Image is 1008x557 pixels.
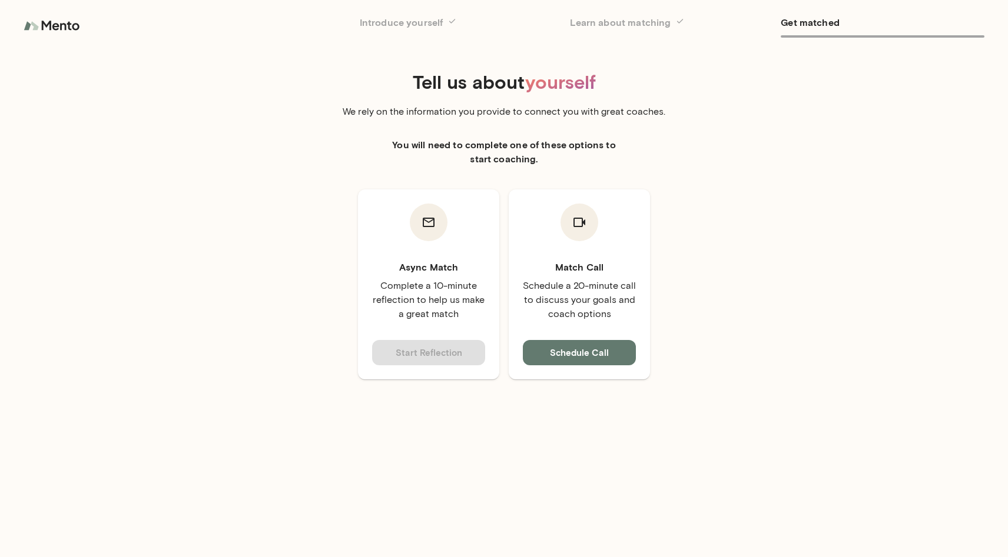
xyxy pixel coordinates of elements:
h6: Get matched [781,14,984,31]
h4: Tell us about [61,71,947,93]
h6: Async Match [372,260,485,274]
h6: Learn about matching [570,14,774,31]
h6: You will need to complete one of these options to start coaching. [386,138,622,166]
p: Schedule a 20-minute call to discuss your goals and coach options [523,279,636,321]
span: yourself [525,70,596,93]
h6: Match Call [523,260,636,274]
button: Schedule Call [523,340,636,365]
p: Complete a 10-minute reflection to help us make a great match [372,279,485,321]
img: logo [24,14,82,38]
h6: Introduce yourself [360,14,563,31]
p: We rely on the information you provide to connect you with great coaches. [339,105,669,119]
